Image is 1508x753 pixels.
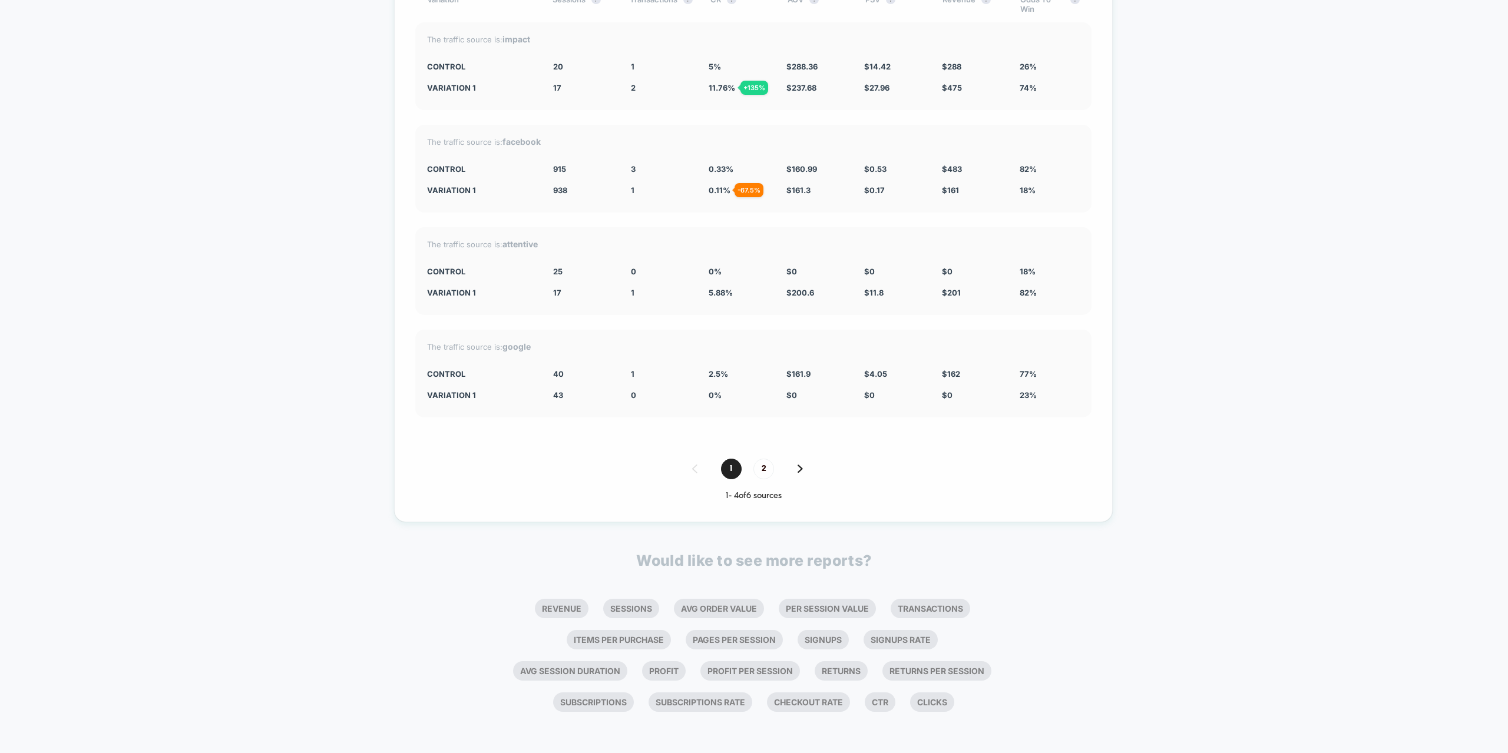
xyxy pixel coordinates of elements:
[1020,390,1080,400] div: 23%
[709,164,733,174] span: 0.33 %
[1020,185,1080,195] div: 18%
[942,267,953,276] span: $ 0
[631,164,636,174] span: 3
[642,661,686,681] li: Profit
[709,288,733,297] span: 5.88 %
[631,369,634,379] span: 1
[553,692,634,712] li: Subscriptions
[502,341,531,351] strong: google
[631,390,636,400] span: 0
[427,239,1080,249] div: The traffic source is:
[798,630,849,649] li: Signups
[882,661,991,681] li: Returns Per Session
[1020,62,1080,71] div: 26%
[753,459,774,479] span: 2
[427,288,535,297] div: Variation 1
[631,288,634,297] span: 1
[942,185,959,195] span: $ 161
[786,62,818,71] span: $ 288.36
[891,599,970,618] li: Transactions
[553,267,563,276] span: 25
[427,137,1080,147] div: The traffic source is:
[942,288,961,297] span: $ 201
[864,630,938,649] li: Signups Rate
[553,369,564,379] span: 40
[427,34,1080,44] div: The traffic source is:
[636,552,872,569] p: Would like to see more reports?
[603,599,659,618] li: Sessions
[427,83,535,92] div: Variation 1
[709,62,721,71] span: 5 %
[864,267,875,276] span: $ 0
[427,369,535,379] div: CONTROL
[910,692,954,712] li: Clicks
[1020,164,1080,174] div: 82%
[567,630,671,649] li: Items Per Purchase
[553,62,563,71] span: 20
[709,185,730,195] span: 0.11 %
[786,369,811,379] span: $ 161.9
[779,599,876,618] li: Per Session Value
[1020,288,1080,297] div: 82%
[865,692,895,712] li: Ctr
[786,390,797,400] span: $ 0
[1020,267,1080,276] div: 18%
[942,62,961,71] span: $ 288
[513,661,627,681] li: Avg Session Duration
[709,369,728,379] span: 2.5 %
[864,288,884,297] span: $ 11.8
[740,81,768,95] div: + 135 %
[631,267,636,276] span: 0
[709,83,735,92] span: 11.76 %
[553,390,563,400] span: 43
[735,183,763,197] div: - 67.5 %
[942,164,962,174] span: $ 483
[942,83,962,92] span: $ 475
[786,83,816,92] span: $ 237.68
[1020,369,1080,379] div: 77%
[721,459,742,479] span: 1
[502,137,541,147] strong: facebook
[709,390,722,400] span: 0 %
[535,599,588,618] li: Revenue
[553,185,567,195] span: 938
[553,288,561,297] span: 17
[631,62,634,71] span: 1
[415,491,1092,501] div: 1 - 4 of 6 sources
[786,164,817,174] span: $ 160.99
[553,83,561,92] span: 17
[427,390,535,400] div: Variation 1
[864,164,887,174] span: $ 0.53
[786,267,797,276] span: $ 0
[786,288,814,297] span: $ 200.6
[864,62,891,71] span: $ 14.42
[502,239,538,249] strong: attentive
[864,185,885,195] span: $ 0.17
[767,692,850,712] li: Checkout Rate
[649,692,752,712] li: Subscriptions Rate
[864,369,887,379] span: $ 4.05
[686,630,783,649] li: Pages Per Session
[815,661,868,681] li: Returns
[798,465,803,473] img: pagination forward
[553,164,566,174] span: 915
[864,390,875,400] span: $ 0
[674,599,764,618] li: Avg Order Value
[631,185,634,195] span: 1
[864,83,889,92] span: $ 27.96
[427,164,535,174] div: CONTROL
[786,185,811,195] span: $ 161.3
[1020,83,1080,92] div: 74%
[427,62,535,71] div: CONTROL
[942,369,960,379] span: $ 162
[709,267,722,276] span: 0 %
[427,341,1080,351] div: The traffic source is:
[700,661,800,681] li: Profit Per Session
[427,267,535,276] div: CONTROL
[502,34,530,44] strong: impact
[427,185,535,195] div: Variation 1
[942,390,953,400] span: $ 0
[631,83,636,92] span: 2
